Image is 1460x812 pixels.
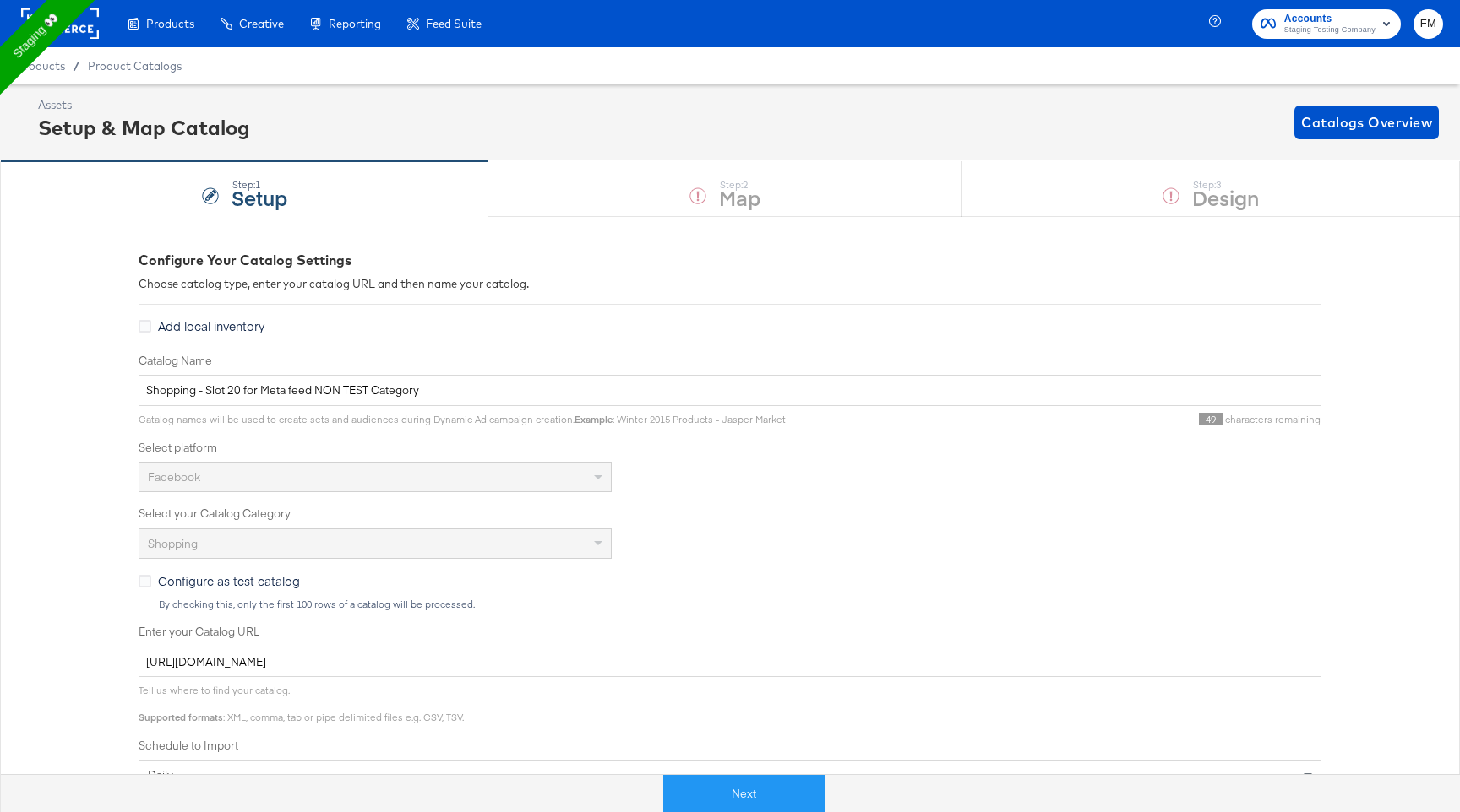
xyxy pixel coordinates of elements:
[426,17,482,30] span: Feed Suite
[88,59,182,73] a: Product Catalogs
[139,684,464,723] span: Tell us where to find your catalog. : XML, comma, tab or pipe delimited files e.g. CSV, TSV.
[1414,9,1443,39] button: FM
[575,413,613,425] strong: Example
[139,251,1321,270] div: Configure Your Catalog Settings
[1252,9,1401,39] button: AccountsStaging Testing Company
[65,59,88,73] span: /
[1284,10,1376,28] span: Accounts
[239,17,284,30] span: Creative
[17,59,65,73] span: Products
[158,572,300,589] span: Configure as test catalog
[139,738,1321,754] label: Schedule to Import
[139,440,1321,456] label: Select platform
[139,711,223,723] strong: Supported formats
[146,17,194,30] span: Products
[1294,106,1439,139] button: Catalogs Overview
[158,598,1321,610] div: By checking this, only the first 100 rows of a catalog will be processed.
[1420,14,1436,34] span: FM
[786,413,1321,426] div: characters remaining
[1284,24,1376,37] span: Staging Testing Company
[139,375,1321,406] input: Name your catalog e.g. My Dynamic Product Catalog
[329,17,381,30] span: Reporting
[38,97,250,113] div: Assets
[139,276,1321,292] div: Choose catalog type, enter your catalog URL and then name your catalog.
[232,179,287,191] div: Step: 1
[139,413,786,425] span: Catalog names will be used to create sets and audiences during Dynamic Ad campaign creation. : Wi...
[158,317,264,334] span: Add local inventory
[232,183,287,211] strong: Setup
[139,353,1321,369] label: Catalog Name
[1301,111,1432,134] span: Catalogs Overview
[148,469,200,484] span: Facebook
[139,647,1321,678] input: Enter Catalog URL, e.g. http://www.example.com/products.xml
[139,506,1321,522] label: Select your Catalog Category
[38,113,250,142] div: Setup & Map Catalog
[1199,413,1223,425] span: 49
[139,624,1321,640] label: Enter your Catalog URL
[148,536,198,551] span: Shopping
